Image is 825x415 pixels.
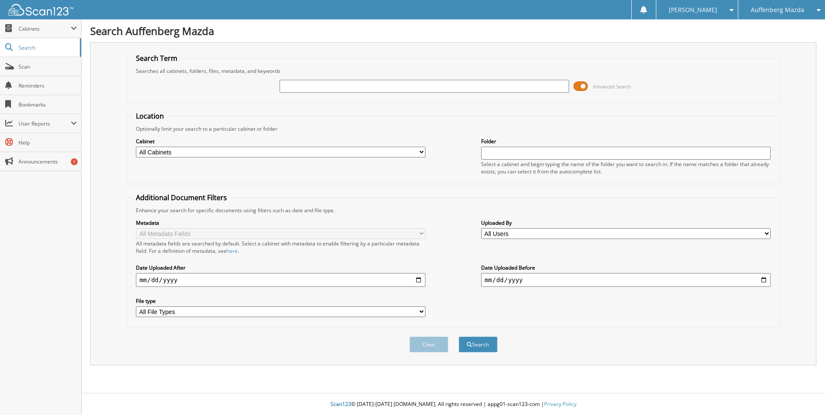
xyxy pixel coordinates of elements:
div: © [DATE]-[DATE] [DOMAIN_NAME]. All rights reserved | appg01-scan123-com | [82,394,825,415]
label: Date Uploaded After [136,264,425,271]
span: Search [19,44,76,51]
div: Enhance your search for specific documents using filters such as date and file type. [132,207,775,214]
img: scan123-logo-white.svg [9,4,73,16]
span: User Reports [19,120,71,127]
label: Cabinet [136,138,425,145]
div: All metadata fields are searched by default. Select a cabinet with metadata to enable filtering b... [136,240,425,255]
span: Reminders [19,82,77,89]
button: Clear [409,336,448,352]
span: Scan [19,63,77,70]
span: Scan123 [331,400,351,408]
div: Searches all cabinets, folders, files, metadata, and keywords [132,67,775,75]
span: Announcements [19,158,77,165]
label: Metadata [136,219,425,226]
a: Privacy Policy [544,400,576,408]
a: here [227,247,238,255]
div: Select a cabinet and begin typing the name of the folder you want to search in. If the name match... [481,160,771,175]
span: [PERSON_NAME] [669,7,717,13]
input: start [136,273,425,287]
span: Help [19,139,77,146]
label: Folder [481,138,771,145]
span: Advanced Search [593,83,631,90]
h1: Search Auffenberg Mazda [90,24,816,38]
button: Search [459,336,498,352]
div: Optionally limit your search to a particular cabinet or folder [132,125,775,132]
div: 1 [71,158,78,165]
span: Bookmarks [19,101,77,108]
label: Uploaded By [481,219,771,226]
input: end [481,273,771,287]
label: File type [136,297,425,305]
span: Auffenberg Mazda [751,7,804,13]
legend: Additional Document Filters [132,193,231,202]
legend: Location [132,111,168,121]
span: Cabinets [19,25,71,32]
label: Date Uploaded Before [481,264,771,271]
legend: Search Term [132,53,182,63]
